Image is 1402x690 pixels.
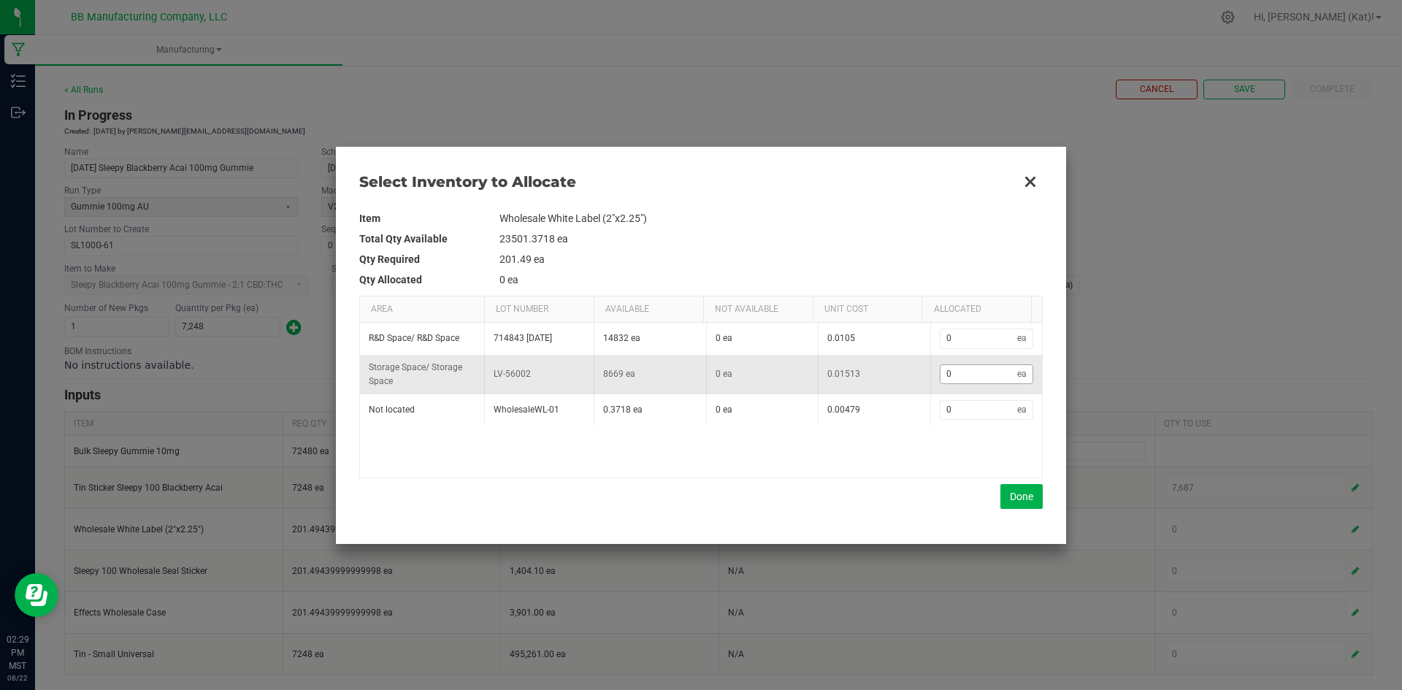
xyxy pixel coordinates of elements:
div: Data table [360,296,1042,478]
span: Not located [369,405,415,415]
td: 0 ea [499,269,1043,290]
button: Done [1000,484,1043,509]
td: 201.49 ea [499,249,1043,269]
span: R&D Space / R&D Space [369,333,459,343]
td: 23501.3718 ea [499,229,1043,249]
td: Wholesale White Label (2"x2.25") [499,208,1043,229]
td: WholesaleWL-01 [484,394,594,426]
th: Total Qty Available [359,229,499,249]
span: Lot Number [496,303,548,315]
td: 0.01513 [818,355,930,394]
span: Unit Cost [824,303,868,315]
th: Item [359,208,499,229]
span: ea [1017,368,1033,380]
td: LV-56002 [484,355,594,394]
span: Allocated [934,303,981,315]
span: Select Inventory to Allocate [359,172,1015,192]
span: Area [371,303,393,315]
td: 0.3718 ea [594,394,706,426]
span: Storage Space / Storage Space [369,362,462,386]
span: ea [1017,332,1033,345]
td: 8669 ea [594,355,706,394]
iframe: Resource center [15,573,58,617]
td: 0 ea [706,323,819,354]
th: Qty Allocated [359,269,499,290]
td: 0 ea [706,394,819,426]
span: Not Available [715,303,778,315]
td: 0.0105 [818,323,930,354]
td: 0.00479 [818,394,930,426]
td: 0 ea [706,355,819,394]
span: Available [605,303,649,315]
td: 714843 [DATE] [484,323,594,354]
span: ea [1017,404,1033,416]
td: 14832 ea [594,323,706,354]
th: Qty Required [359,249,499,269]
button: Close [1015,166,1046,197]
